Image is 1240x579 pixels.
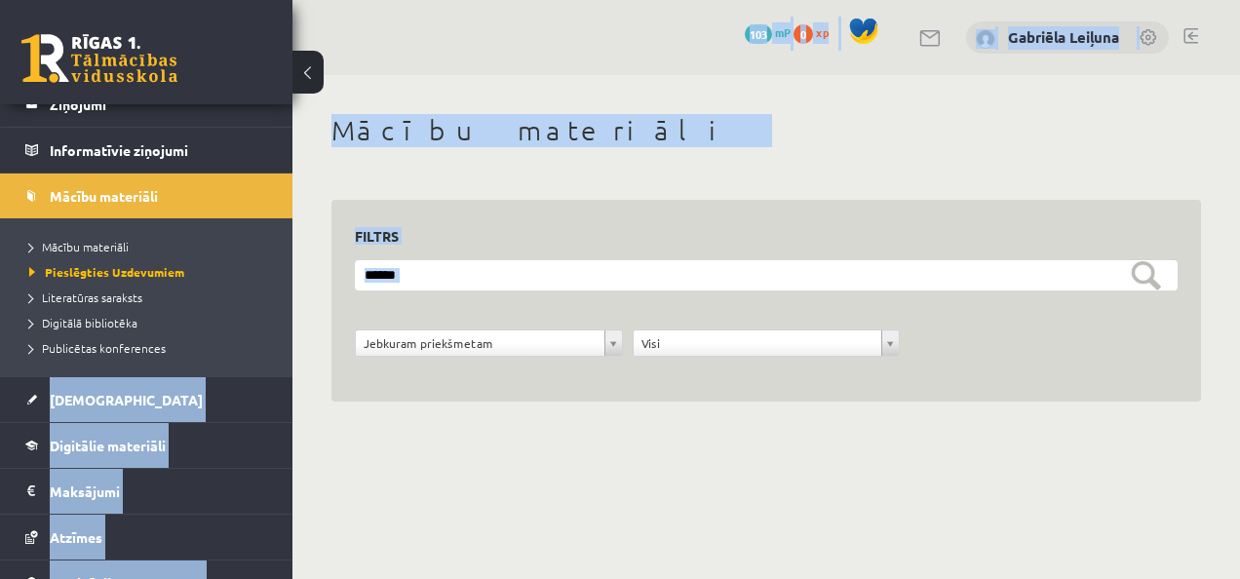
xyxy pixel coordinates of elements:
[816,24,829,40] span: xp
[355,223,1154,250] h3: Filtrs
[25,515,268,560] a: Atzīmes
[50,391,203,408] span: [DEMOGRAPHIC_DATA]
[364,330,597,356] span: Jebkuram priekšmetam
[29,238,273,255] a: Mācību materiāli
[25,423,268,468] a: Digitālie materiāli
[50,128,268,173] legend: Informatīvie ziņojumi
[29,289,273,306] a: Literatūras saraksts
[331,114,1201,147] h1: Mācību materiāli
[25,469,268,514] a: Maksājumi
[745,24,791,40] a: 103 mP
[50,82,268,127] legend: Ziņojumi
[1008,27,1119,47] a: Gabriēla Leiļuna
[29,314,273,331] a: Digitālā bibliotēka
[29,289,142,305] span: Literatūras saraksts
[976,29,995,49] img: Gabriēla Leiļuna
[50,528,102,546] span: Atzīmes
[29,339,273,357] a: Publicētas konferences
[29,264,184,280] span: Pieslēgties Uzdevumiem
[50,437,166,454] span: Digitālie materiāli
[794,24,838,40] a: 0 xp
[356,330,622,356] a: Jebkuram priekšmetam
[21,34,177,83] a: Rīgas 1. Tālmācības vidusskola
[25,377,268,422] a: [DEMOGRAPHIC_DATA]
[641,330,874,356] span: Visi
[794,24,813,44] span: 0
[29,263,273,281] a: Pieslēgties Uzdevumiem
[25,128,268,173] a: Informatīvie ziņojumi
[634,330,900,356] a: Visi
[29,340,166,356] span: Publicētas konferences
[29,315,137,330] span: Digitālā bibliotēka
[50,469,268,514] legend: Maksājumi
[25,82,268,127] a: Ziņojumi
[745,24,772,44] span: 103
[50,187,158,205] span: Mācību materiāli
[29,239,129,254] span: Mācību materiāli
[775,24,791,40] span: mP
[25,174,268,218] a: Mācību materiāli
